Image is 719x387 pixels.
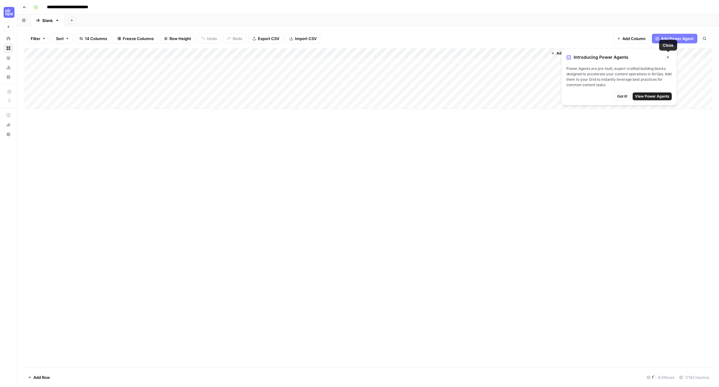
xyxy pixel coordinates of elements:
[42,17,53,23] div: Blank
[31,14,64,27] a: Blank
[4,43,13,53] a: Browse
[644,373,677,382] div: 4 /5 Rows
[197,34,221,43] button: Undo
[566,66,672,88] span: Power Agents are pre-built, expert-crafted building blocks designed to accelerate your content op...
[33,374,50,380] span: Add Row
[4,34,13,43] a: Home
[566,53,672,61] div: Introducing Power Agents
[615,92,630,100] button: Got it!
[169,36,191,42] span: Row Height
[249,34,283,43] button: Export CSV
[556,51,578,56] span: Add Column
[622,36,646,42] span: Add Column
[635,94,669,99] span: View Power Agents
[295,36,317,42] span: Import CSV
[24,373,54,382] button: Add Row
[207,36,217,42] span: Undo
[4,72,13,82] a: Settings
[4,5,13,20] button: Workspace: Cohort 5
[613,34,649,43] button: Add Column
[652,34,697,43] button: Add Power Agent
[4,130,13,139] button: Help + Support
[617,94,628,99] span: Got it!
[661,36,694,42] span: Add Power Agent
[4,110,13,120] a: AirOps Academy
[286,34,321,43] button: Import CSV
[258,36,279,42] span: Export CSV
[633,92,672,100] button: View Power Agents
[160,34,195,43] button: Row Height
[56,36,64,42] span: Sort
[677,373,712,382] div: 7/14 Columns
[27,34,50,43] button: Filter
[113,34,158,43] button: Freeze Columns
[233,36,242,42] span: Redo
[52,34,73,43] button: Sort
[549,49,580,57] button: Add Column
[85,36,107,42] span: 14 Columns
[4,63,13,72] a: Usage
[31,36,40,42] span: Filter
[76,34,111,43] button: 14 Columns
[123,36,154,42] span: Freeze Columns
[4,120,13,130] button: What's new?
[4,7,14,18] img: Cohort 5 Logo
[4,53,13,63] a: Your Data
[223,34,246,43] button: Redo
